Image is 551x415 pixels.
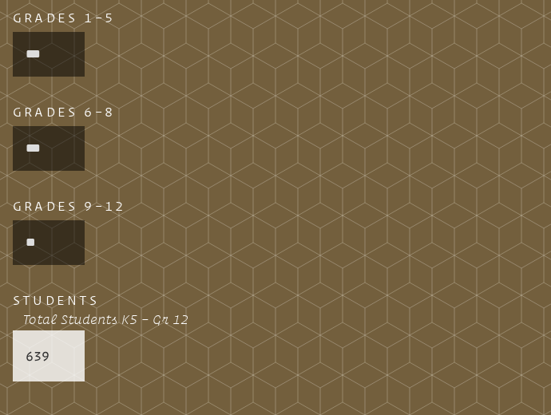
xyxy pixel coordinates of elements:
[13,196,538,217] h3: Grades 9–12
[26,346,72,366] p: 639
[13,290,538,311] h3: Students
[13,102,538,123] h3: Grades 6–8
[22,311,538,327] p: Total Students K5 – Gr 12
[13,8,538,29] h3: Grades 1–5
